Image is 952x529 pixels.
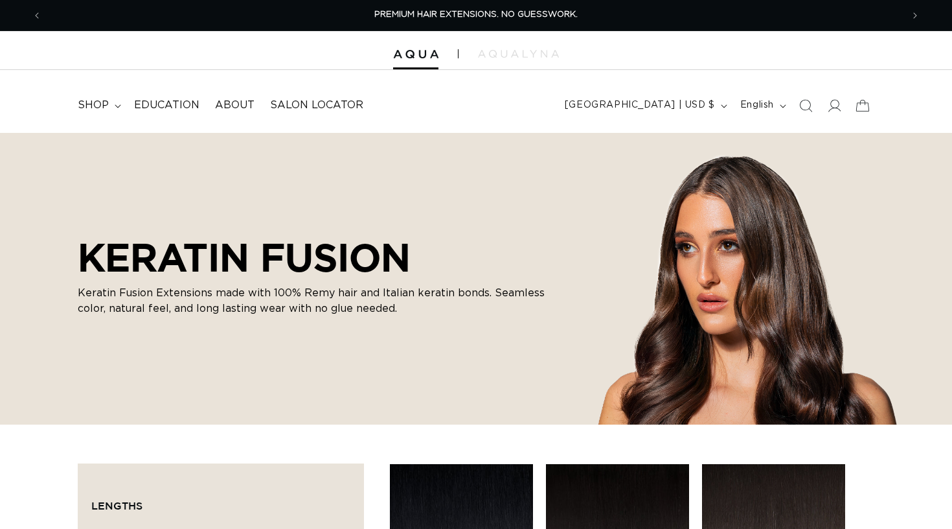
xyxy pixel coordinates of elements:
button: English [732,93,791,118]
p: Keratin Fusion Extensions made with 100% Remy hair and Italian keratin bonds. Seamless color, nat... [78,285,570,316]
summary: Search [791,91,820,120]
span: English [740,99,774,112]
span: [GEOGRAPHIC_DATA] | USD $ [565,99,715,112]
button: Previous announcement [23,3,51,28]
span: Lengths [91,500,142,511]
summary: Lengths (0 selected) [91,477,350,524]
img: aqualyna.com [478,50,559,58]
button: [GEOGRAPHIC_DATA] | USD $ [557,93,732,118]
a: About [207,91,262,120]
summary: shop [70,91,126,120]
img: Aqua Hair Extensions [393,50,438,59]
span: Salon Locator [270,99,363,112]
h2: KERATIN FUSION [78,235,570,280]
span: Education [134,99,199,112]
a: Salon Locator [262,91,371,120]
span: PREMIUM HAIR EXTENSIONS. NO GUESSWORK. [374,10,578,19]
a: Education [126,91,207,120]
span: About [215,99,255,112]
span: shop [78,99,109,112]
button: Next announcement [901,3,929,28]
